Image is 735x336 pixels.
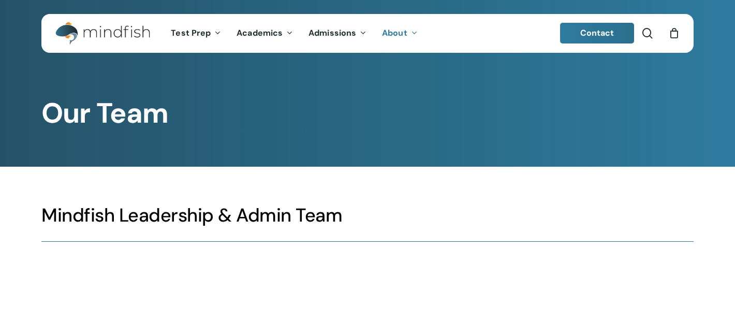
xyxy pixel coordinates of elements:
[163,29,229,38] a: Test Prep
[41,14,694,53] header: Main Menu
[560,23,635,43] a: Contact
[41,203,694,227] h3: Mindfish Leadership & Admin Team
[580,27,614,38] span: Contact
[374,29,425,38] a: About
[668,27,680,39] a: Cart
[237,27,283,38] span: Academics
[171,27,211,38] span: Test Prep
[301,29,374,38] a: Admissions
[163,14,425,53] nav: Main Menu
[308,27,356,38] span: Admissions
[229,29,301,38] a: Academics
[382,27,407,38] span: About
[41,97,694,130] h1: Our Team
